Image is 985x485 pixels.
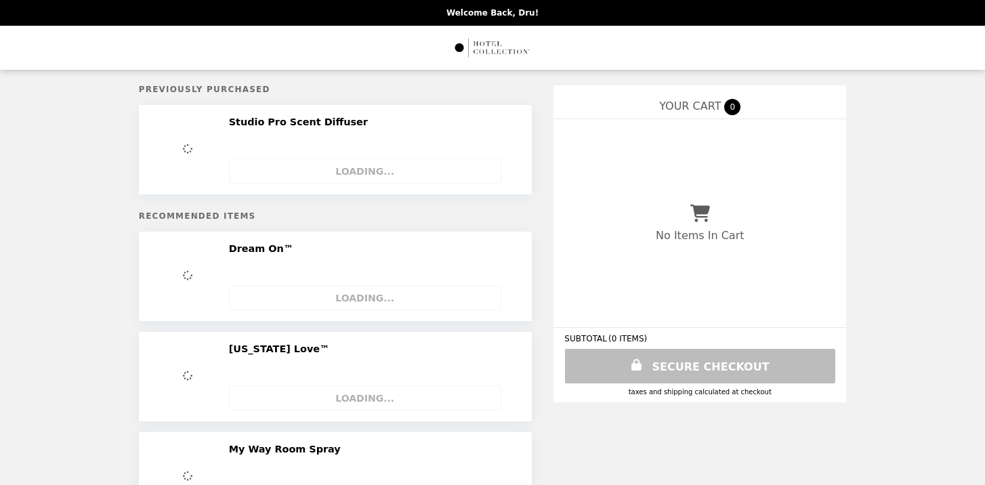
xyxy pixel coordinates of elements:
span: YOUR CART [659,100,721,112]
span: 0 [724,99,740,115]
h5: Recommended Items [139,211,532,221]
h2: My Way Room Spray [229,443,346,455]
p: Welcome Back, Dru! [446,8,539,18]
h2: Studio Pro Scent Diffuser [229,116,373,128]
p: No Items In Cart [656,229,744,242]
span: ( 0 ITEMS ) [608,334,647,343]
span: SUBTOTAL [564,334,608,343]
img: Brand Logo [454,34,532,62]
div: Taxes and Shipping calculated at checkout [564,388,835,396]
h2: [US_STATE] Love™ [229,343,335,355]
h5: Previously Purchased [139,85,532,94]
h2: Dream On™ [229,242,299,255]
